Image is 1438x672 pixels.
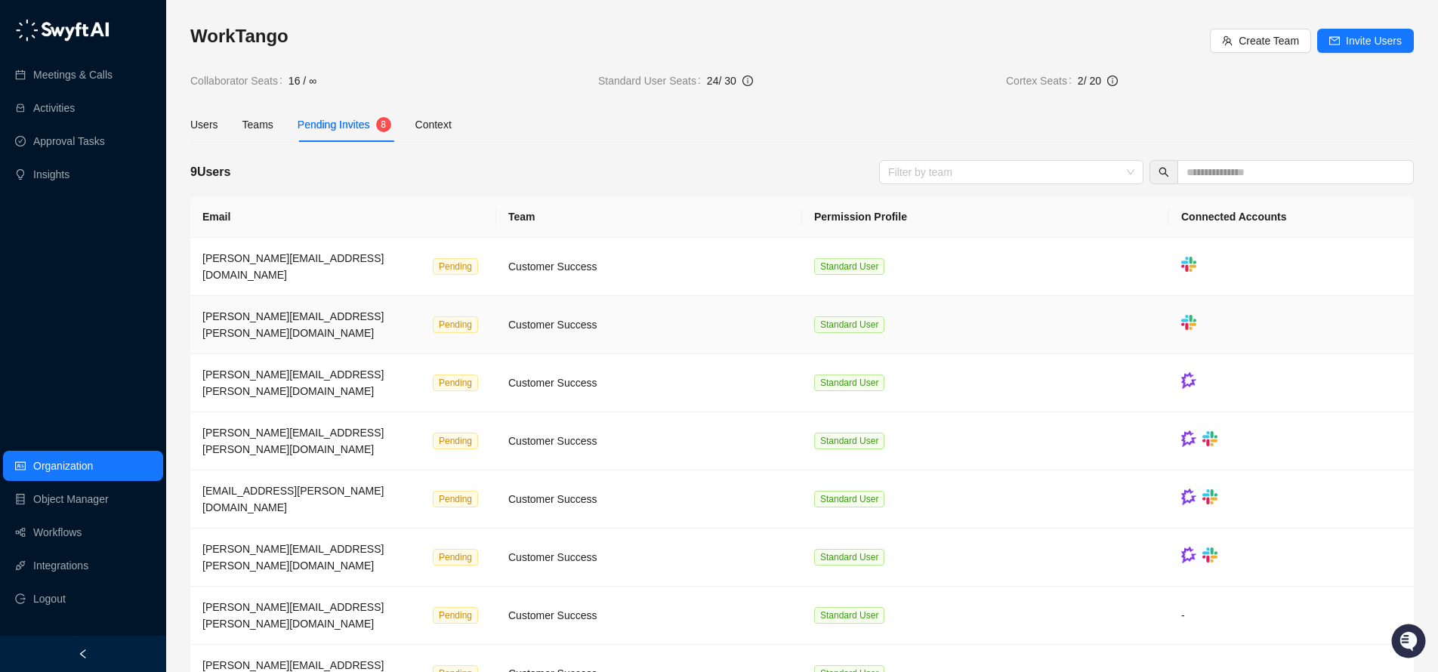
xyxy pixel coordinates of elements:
h3: WorkTango [190,24,1210,48]
span: Pylon [150,326,183,338]
th: Connected Accounts [1169,196,1414,238]
span: Standard User [814,375,884,391]
button: See all [234,186,275,204]
td: Customer Success [496,587,802,645]
span: mail [1329,35,1340,46]
span: [PERSON_NAME][EMAIL_ADDRESS][PERSON_NAME][DOMAIN_NAME] [202,368,384,397]
div: We're offline, we'll be back soon [68,152,214,164]
span: Pending [433,491,478,507]
a: Object Manager [33,484,109,514]
a: Integrations [33,550,88,581]
span: Create Team [1239,32,1299,49]
img: gong-Dwh8HbPa.png [1181,430,1196,447]
a: Workflows [33,517,82,547]
span: [DATE] [217,227,248,239]
td: - [1169,587,1414,645]
td: Customer Success [496,470,802,529]
td: Customer Success [496,529,802,587]
img: Swyft AI [15,15,45,45]
a: Meetings & Calls [33,60,113,90]
span: Standard User [814,491,884,507]
button: Start new chat [257,141,275,159]
img: 1758808586931-7ee84923-e986-4a6d-a11a-e38590ac693a [32,137,59,164]
span: Logout [33,584,66,614]
span: info-circle [742,76,753,86]
img: slack-Cn3INd-T.png [1181,257,1196,272]
th: Team [496,196,802,238]
img: gong-Dwh8HbPa.png [1181,547,1196,563]
span: [PERSON_NAME][EMAIL_ADDRESS][DOMAIN_NAME] [202,252,384,281]
span: [PERSON_NAME][EMAIL_ADDRESS][PERSON_NAME][DOMAIN_NAME] [202,543,384,572]
h2: How can we help? [15,85,275,109]
iframe: Open customer support [1390,622,1430,663]
span: 24 / 30 [707,75,736,87]
span: search [1159,167,1169,177]
td: Customer Success [496,238,802,296]
img: slack-Cn3INd-T.png [1202,547,1217,563]
div: Users [190,116,218,133]
div: Start new chat [68,137,248,152]
span: Pending [433,549,478,566]
img: logo-05li4sbe.png [15,19,110,42]
a: 📶Status [62,283,122,310]
span: 2 / 20 [1078,75,1101,87]
button: Invite Users [1317,29,1414,53]
span: team [1222,35,1233,46]
div: Past conversations [15,189,101,201]
span: Collaborator Seats [190,72,289,89]
span: [EMAIL_ADDRESS][PERSON_NAME][DOMAIN_NAME] [202,485,384,513]
span: Standard User [814,549,884,566]
td: Customer Success [496,412,802,470]
span: 8 [381,119,386,130]
td: Customer Success [496,296,802,354]
a: 📚Docs [9,283,62,310]
div: Context [415,116,452,133]
th: Email [190,196,496,238]
span: • [208,227,214,239]
span: Pending [433,316,478,333]
img: slack-Cn3INd-T.png [1202,431,1217,446]
span: Standard User [814,433,884,449]
span: [PERSON_NAME][EMAIL_ADDRESS][PERSON_NAME][DOMAIN_NAME] [202,601,384,630]
span: [PERSON_NAME][EMAIL_ADDRESS][PERSON_NAME][DOMAIN_NAME] [47,227,205,239]
div: 📚 [15,291,27,303]
img: slack-Cn3INd-T.png [1202,489,1217,504]
a: Powered byPylon [106,325,183,338]
span: Pending [433,433,478,449]
span: logout [15,593,26,604]
span: Pending Invites [298,119,370,131]
span: Invite Users [1346,32,1402,49]
h5: 9 Users [190,163,230,181]
a: Organization [33,451,93,481]
img: 5124521997842_fc6d7dfcefe973c2e489_88.png [15,137,42,164]
div: 📶 [68,291,80,303]
span: Standard User [814,258,884,275]
p: Welcome 👋 [15,60,275,85]
span: info-circle [1107,76,1118,86]
img: gong-Dwh8HbPa.png [1181,372,1196,389]
td: Customer Success [496,354,802,412]
div: Teams [242,116,273,133]
a: Approval Tasks [33,126,105,156]
span: Standard User [814,607,884,624]
img: lisa.hall@worktango.com [15,212,39,236]
span: Docs [30,289,56,304]
img: slack-Cn3INd-T.png [1181,315,1196,330]
span: Status [83,289,116,304]
th: Permission Profile [802,196,1169,238]
span: 16 / ∞ [289,72,316,89]
span: [PERSON_NAME][EMAIL_ADDRESS][PERSON_NAME][DOMAIN_NAME] [202,427,384,455]
span: Cortex Seats [1006,72,1078,89]
button: Create Team [1210,29,1311,53]
span: Pending [433,258,478,275]
a: Insights [33,159,69,190]
span: Standard User [814,316,884,333]
img: gong-Dwh8HbPa.png [1181,489,1196,505]
span: [PERSON_NAME][EMAIL_ADDRESS][PERSON_NAME][DOMAIN_NAME] [202,310,384,339]
span: Standard User Seats [598,72,707,89]
sup: 8 [376,117,391,132]
span: Pending [433,607,478,624]
a: Activities [33,93,75,123]
span: Pending [433,375,478,391]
